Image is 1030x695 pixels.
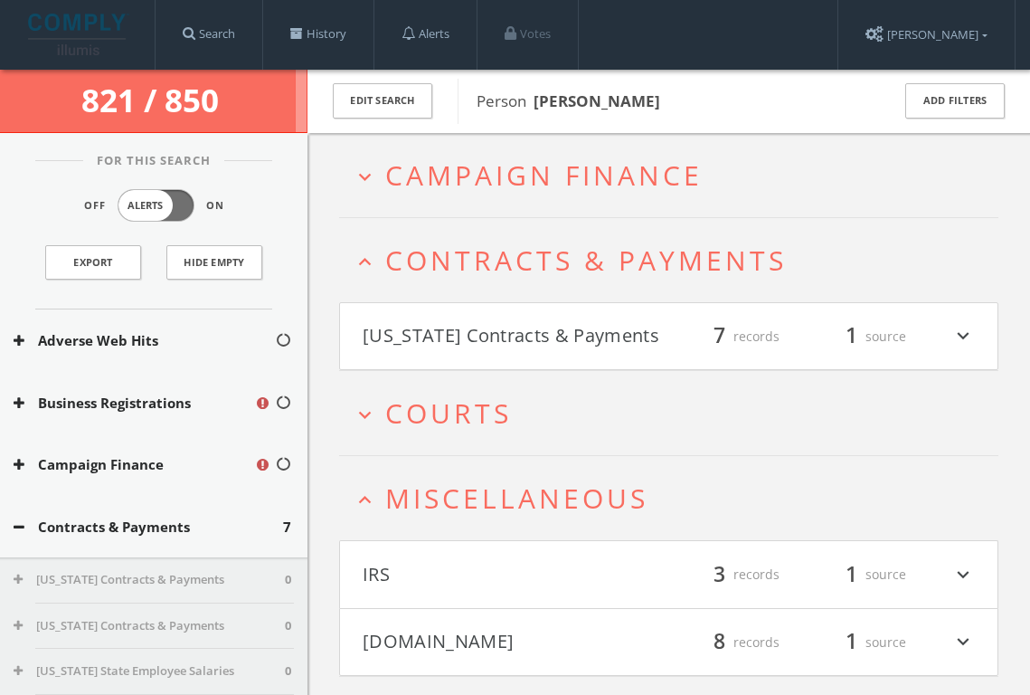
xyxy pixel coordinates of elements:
[837,320,865,352] span: 1
[28,14,129,55] img: illumis
[798,559,906,590] div: source
[798,321,906,352] div: source
[353,245,998,275] button: expand_lessContracts & Payments
[363,321,662,352] button: [US_STATE] Contracts & Payments
[705,320,733,352] span: 7
[385,480,648,517] span: Miscellaneous
[385,395,512,432] span: Courts
[84,198,106,214] span: Off
[951,559,975,590] i: expand_more
[705,558,733,590] span: 3
[353,483,998,513] button: expand_lessMiscellaneous
[83,152,224,170] span: For This Search
[385,242,787,279] span: Contracts & Payments
[285,617,291,635] span: 0
[14,617,285,635] button: [US_STATE] Contracts & Payments
[363,559,662,590] button: IRS
[837,558,865,590] span: 1
[798,627,906,658] div: source
[534,90,660,111] b: [PERSON_NAME]
[14,662,285,681] button: [US_STATE] State Employee Salaries
[837,626,865,658] span: 1
[353,398,998,428] button: expand_moreCourts
[166,245,262,280] button: Hide Empty
[951,627,975,658] i: expand_more
[353,488,377,512] i: expand_less
[81,79,226,121] span: 821 / 850
[353,165,377,189] i: expand_more
[353,403,377,427] i: expand_more
[705,626,733,658] span: 8
[353,160,998,190] button: expand_moreCampaign Finance
[14,454,254,475] button: Campaign Finance
[671,627,780,658] div: records
[14,517,283,538] button: Contracts & Payments
[905,83,1005,119] button: Add Filters
[363,627,662,658] button: [DOMAIN_NAME]
[45,245,141,280] a: Export
[477,90,660,111] span: Person
[14,571,285,589] button: [US_STATE] Contracts & Payments
[285,662,291,681] span: 0
[333,83,432,119] button: Edit Search
[353,250,377,274] i: expand_less
[283,517,291,538] span: 7
[14,393,254,414] button: Business Registrations
[951,321,975,352] i: expand_more
[285,571,291,589] span: 0
[385,157,703,194] span: Campaign Finance
[206,198,224,214] span: On
[671,321,780,352] div: records
[671,559,780,590] div: records
[14,330,275,351] button: Adverse Web Hits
